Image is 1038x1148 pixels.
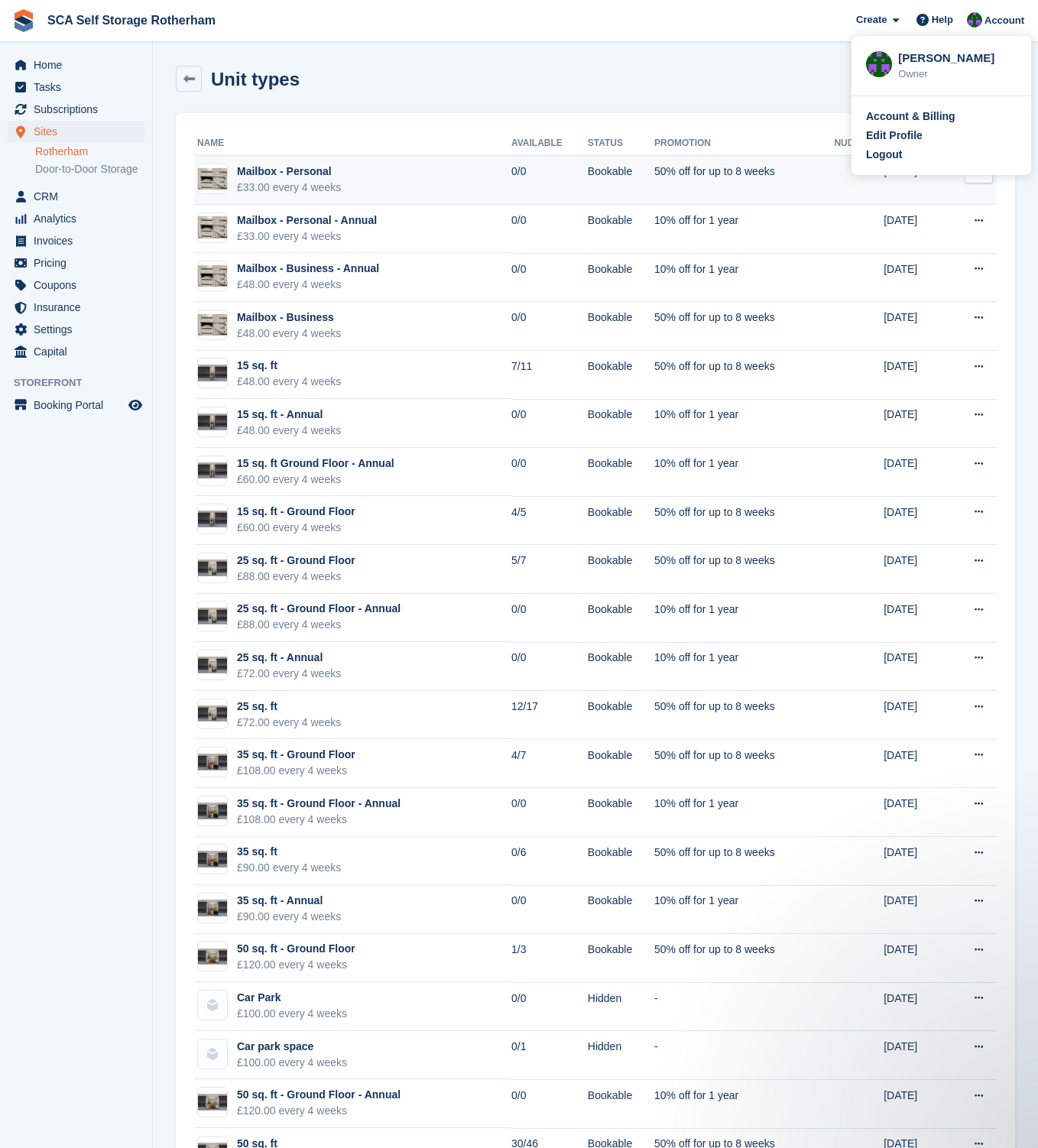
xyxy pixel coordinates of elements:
td: Bookable [588,934,654,983]
img: 25%20SQ.FT.jpg [198,608,227,624]
a: Door-to-Door Storage [35,162,144,177]
img: 50%20SQ.FT.jpg [198,949,227,965]
span: Tasks [34,76,125,98]
a: Preview store [126,396,144,414]
img: 15%20SQ.FT.jpg [198,462,227,479]
div: £48.00 every 4 weeks [237,277,379,293]
td: Bookable [588,399,654,448]
img: 50%20SQ.FT.jpg [198,1094,227,1111]
div: £88.00 every 4 weeks [237,569,355,585]
img: Unknown-4.jpeg [198,216,227,238]
td: Bookable [588,739,654,788]
td: 12/17 [511,691,588,740]
img: 25%20SQ.FT.jpg [198,705,227,722]
a: menu [8,208,144,229]
img: 15%20SQ.FT.jpg [198,413,227,430]
div: £120.00 every 4 weeks [237,957,355,973]
span: Account [984,13,1024,28]
div: Mailbox - Business - Annual [237,261,379,277]
div: £90.00 every 4 weeks [237,860,341,876]
img: blank-unit-type-icon-ffbac7b88ba66c5e286b0e438baccc4b9c83835d4c34f86887a83fc20ec27e7b.svg [198,1039,227,1069]
td: - [654,982,834,1031]
div: 35 sq. ft [237,844,341,860]
td: [DATE] [884,982,949,1031]
div: £108.00 every 4 weeks [237,763,355,779]
td: 5/7 [511,545,588,594]
img: 35%20SQ.FT.jpg [198,803,227,819]
td: Bookable [588,496,654,545]
td: 0/0 [511,642,588,691]
td: 4/7 [511,739,588,788]
div: £100.00 every 4 weeks [237,1006,347,1022]
td: Bookable [588,205,654,254]
span: Sites [34,121,125,142]
div: 15 sq. ft - Annual [237,407,341,423]
td: 0/0 [511,788,588,837]
div: £48.00 every 4 weeks [237,423,341,439]
td: [DATE] [884,302,949,351]
div: 50 sq. ft - Ground Floor - Annual [237,1087,401,1103]
div: £88.00 every 4 weeks [237,617,401,633]
th: Name [194,131,511,156]
td: 50% off for up to 8 weeks [654,691,834,740]
td: 0/0 [511,156,588,205]
div: Car Park [237,990,347,1006]
span: CRM [34,186,125,207]
td: Hidden [588,1031,654,1080]
td: [DATE] [884,1031,949,1080]
div: £120.00 every 4 weeks [237,1103,401,1119]
span: Coupons [34,274,125,296]
a: Edit Profile [866,128,1017,144]
td: 10% off for 1 year [654,448,834,497]
td: 0/0 [511,885,588,934]
td: [DATE] [884,837,949,886]
td: 50% off for up to 8 weeks [654,302,834,351]
a: menu [8,121,144,142]
td: 0/0 [511,399,588,448]
h2: Unit types [211,69,300,89]
div: £72.00 every 4 weeks [237,666,341,682]
img: 35%20SQ.FT.jpg [198,851,227,867]
div: 35 sq. ft - Annual [237,893,341,909]
th: Available [511,131,588,156]
td: Bookable [588,788,654,837]
td: [DATE] [884,934,949,983]
img: stora-icon-8386f47178a22dfd0bd8f6a31ec36ba5ce8667c1dd55bd0f319d3a0aa187defe.svg [12,9,35,32]
div: [PERSON_NAME] [898,50,1017,63]
span: Invoices [34,230,125,251]
td: [DATE] [884,788,949,837]
td: Bookable [588,448,654,497]
div: 35 sq. ft - Ground Floor [237,747,355,763]
img: Unknown-4.jpeg [198,168,227,190]
td: [DATE] [884,205,949,254]
span: Create [856,12,887,28]
td: [DATE] [884,691,949,740]
div: 35 sq. ft - Ground Floor - Annual [237,796,401,812]
a: menu [8,54,144,76]
td: 1/3 [511,934,588,983]
td: Bookable [588,837,654,886]
img: 35%20SQ.FT.jpg [198,900,227,916]
td: 0/0 [511,594,588,643]
td: 10% off for 1 year [654,594,834,643]
img: 15%20SQ.FT.jpg [198,365,227,381]
div: 25 sq. ft - Annual [237,650,341,666]
div: 50 sq. ft - Ground Floor [237,941,355,957]
div: Mailbox - Business [237,310,341,326]
td: Bookable [588,253,654,302]
a: Logout [866,147,1017,163]
td: Hidden [588,982,654,1031]
td: 50% off for up to 8 weeks [654,156,834,205]
span: Pricing [34,252,125,274]
td: Bookable [588,302,654,351]
span: Insurance [34,297,125,318]
td: 10% off for 1 year [654,205,834,254]
a: Account & Billing [866,109,1017,125]
th: Nudge [834,131,884,156]
a: SCA Self Storage Rotherham [41,8,222,33]
td: 7/11 [511,351,588,400]
div: £60.00 every 4 weeks [237,472,394,488]
td: [DATE] [884,545,949,594]
span: Storefront [14,375,152,391]
div: £33.00 every 4 weeks [237,180,341,196]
